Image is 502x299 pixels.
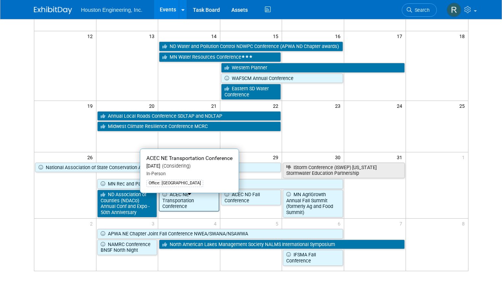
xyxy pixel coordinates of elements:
[159,52,281,62] a: MN Water Resources Conference
[146,171,166,176] span: In-Person
[97,179,343,189] a: MN Rec and Parks Association MRPA Annual Conference
[159,190,219,211] a: ACEC NE Transportation Conference
[97,240,157,255] a: NAMRC Conference BNSF North Night
[459,31,468,41] span: 18
[221,190,281,205] a: ACEC ND Fall Conference
[213,219,220,228] span: 4
[283,190,343,217] a: MN AgriGrowth Annual Fall Summit (formerly Ag and Food Summit)
[97,229,343,239] a: APWA NE Chapter Joint Fall Conference NWEA/SWANA/NSAWWA
[210,101,220,110] span: 21
[447,3,461,17] img: Rachel Smith
[275,219,282,228] span: 5
[97,122,281,131] a: Midwest Climate Resilience Conference MCRC
[87,152,96,162] span: 26
[97,111,281,121] a: Annual Local Roads Conference SDLTAP and NDLTAP
[151,219,158,228] span: 3
[81,7,143,13] span: Houston Engineering, Inc.
[272,101,282,110] span: 22
[34,6,72,14] img: ExhibitDay
[461,152,468,162] span: 1
[412,7,430,13] span: Search
[272,31,282,41] span: 15
[221,74,343,83] a: WAFSCM Annual Conference
[283,250,343,265] a: IFSMA Fall Conference
[89,219,96,228] span: 2
[221,84,281,99] a: Eastern SD Water Conference
[146,155,233,161] span: ACEC NE Transportation Conference
[461,219,468,228] span: 8
[148,31,158,41] span: 13
[35,163,281,173] a: National Association of State Conservation Agencies [PERSON_NAME]
[402,3,437,17] a: Search
[87,31,96,41] span: 12
[97,190,157,217] a: ND Association of Counties (NDACo) Annual Conf and Expo - 50th Anniversary
[210,31,220,41] span: 14
[283,163,405,178] a: IStorm Conference (ISWEP) [US_STATE] Stormwater Education Partnership
[221,63,405,73] a: Western Planner
[272,152,282,162] span: 29
[459,101,468,110] span: 25
[160,163,191,169] span: (Considering)
[334,31,344,41] span: 16
[396,152,406,162] span: 31
[146,180,203,187] div: Office: [GEOGRAPHIC_DATA]
[334,152,344,162] span: 30
[148,101,158,110] span: 20
[159,240,405,249] a: North American Lakes Management Society NALMS International Symposium
[159,42,343,51] a: ND Water and Pollution Control NDWPC Conference (APWA ND Chapter awards)
[396,31,406,41] span: 17
[334,101,344,110] span: 23
[146,163,233,169] div: [DATE]
[396,101,406,110] span: 24
[87,101,96,110] span: 19
[399,219,406,228] span: 7
[337,219,344,228] span: 6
